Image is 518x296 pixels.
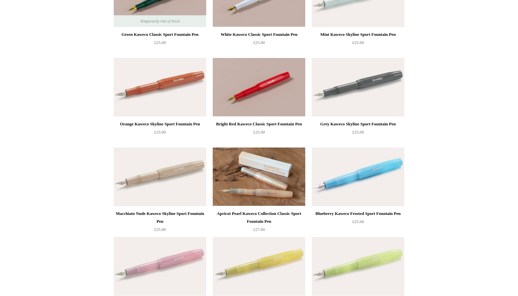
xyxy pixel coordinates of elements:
[114,120,206,147] a: Orange Kaweco Skyline Sport Fountain Pen £25.00
[114,58,206,117] img: Orange Kaweco Skyline Sport Fountain Pen
[352,219,364,224] span: £25.00
[214,120,304,128] div: Bright Red Kaweco Classic Sport Fountain Pen
[114,237,206,296] a: Blush Pitaya Pink Kaweco Frosted Sport Fountain Pen Blush Pitaya Pink Kaweco Frosted Sport Founta...
[312,58,404,117] img: Grey Kaweco Skyline Sport Fountain Pen
[115,210,205,225] div: Macchiato Nude Kaweco Skyline Sport Fountain Pen
[134,15,186,27] span: Temporarily Out of Stock
[214,31,304,38] div: White Kaweco Classic Sport Fountain Pen
[253,227,265,232] span: £27.00
[312,31,404,57] a: Mint Kaweco Skyline Sport Fountain Pen £25.00
[213,237,305,296] img: Banana Yellow Kaweco Frosted Sport Fountain Pen
[312,148,404,206] img: Blueberry Kaweco Frosted Sport Fountain Pen
[312,237,404,296] img: Lime Green Kaweco Frosted Sport Fountain Pen
[214,210,304,225] div: Apricot Pearl Kaweco Collection Classic Sport Fountain Pen
[114,31,206,57] a: Green Kaweco Classic Sport Fountain Pen £25.00
[114,148,206,206] img: Macchiato Nude Kaweco Skyline Sport Fountain Pen
[213,210,305,236] a: Apricot Pearl Kaweco Collection Classic Sport Fountain Pen £27.00
[213,58,305,117] a: Bright Red Kaweco Classic Sport Fountain Pen Bright Red Kaweco Classic Sport Fountain Pen
[352,40,364,45] span: £25.00
[312,58,404,117] a: Grey Kaweco Skyline Sport Fountain Pen Grey Kaweco Skyline Sport Fountain Pen
[114,148,206,206] a: Macchiato Nude Kaweco Skyline Sport Fountain Pen Macchiato Nude Kaweco Skyline Sport Fountain Pen
[114,210,206,236] a: Macchiato Nude Kaweco Skyline Sport Fountain Pen £25.00
[312,120,404,147] a: Grey Kaweco Skyline Sport Fountain Pen £25.00
[253,130,265,134] span: £25.00
[213,58,305,117] img: Bright Red Kaweco Classic Sport Fountain Pen
[154,40,166,45] span: £25.00
[313,120,403,128] div: Grey Kaweco Skyline Sport Fountain Pen
[114,58,206,117] a: Orange Kaweco Skyline Sport Fountain Pen Orange Kaweco Skyline Sport Fountain Pen
[213,31,305,57] a: White Kaweco Classic Sport Fountain Pen £25.00
[312,148,404,206] a: Blueberry Kaweco Frosted Sport Fountain Pen Blueberry Kaweco Frosted Sport Fountain Pen
[312,210,404,236] a: Blueberry Kaweco Frosted Sport Fountain Pen £25.00
[312,237,404,296] a: Lime Green Kaweco Frosted Sport Fountain Pen Lime Green Kaweco Frosted Sport Fountain Pen
[154,130,166,134] span: £25.00
[313,210,403,218] div: Blueberry Kaweco Frosted Sport Fountain Pen
[213,148,305,206] a: Apricot Pearl Kaweco Collection Classic Sport Fountain Pen Apricot Pearl Kaweco Collection Classi...
[213,237,305,296] a: Banana Yellow Kaweco Frosted Sport Fountain Pen Banana Yellow Kaweco Frosted Sport Fountain Pen
[213,148,305,206] img: Apricot Pearl Kaweco Collection Classic Sport Fountain Pen
[154,227,166,232] span: £25.00
[115,120,205,128] div: Orange Kaweco Skyline Sport Fountain Pen
[253,40,265,45] span: £25.00
[213,120,305,147] a: Bright Red Kaweco Classic Sport Fountain Pen £25.00
[114,237,206,296] img: Blush Pitaya Pink Kaweco Frosted Sport Fountain Pen
[115,31,205,38] div: Green Kaweco Classic Sport Fountain Pen
[352,130,364,134] span: £25.00
[313,31,403,38] div: Mint Kaweco Skyline Sport Fountain Pen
